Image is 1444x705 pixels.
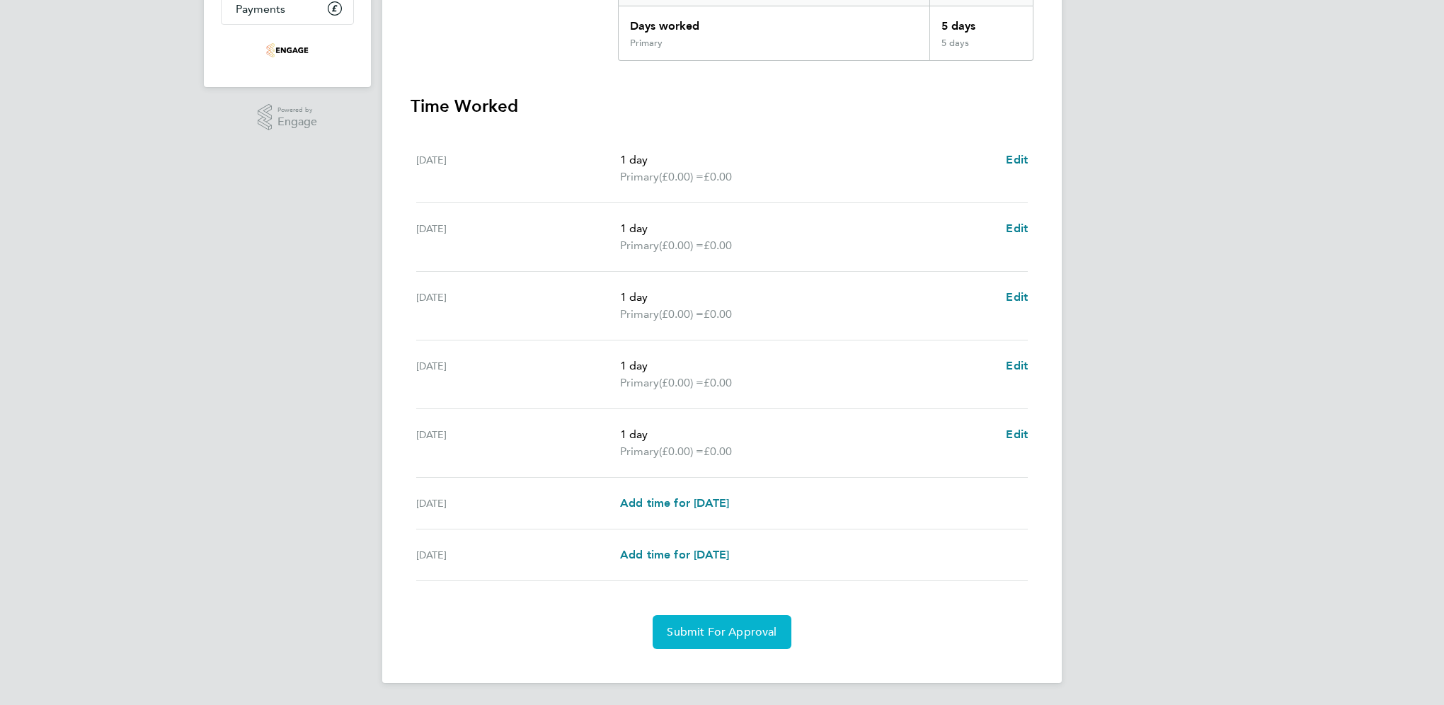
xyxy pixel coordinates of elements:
[667,625,777,639] span: Submit For Approval
[620,548,729,561] span: Add time for [DATE]
[620,426,995,443] p: 1 day
[653,615,791,649] button: Submit For Approval
[630,38,663,49] div: Primary
[258,104,318,131] a: Powered byEngage
[620,443,659,460] span: Primary
[620,237,659,254] span: Primary
[659,445,704,458] span: (£0.00) =
[416,357,620,391] div: [DATE]
[1006,290,1028,304] span: Edit
[620,496,729,510] span: Add time for [DATE]
[704,376,732,389] span: £0.00
[1006,359,1028,372] span: Edit
[620,546,729,563] a: Add time for [DATE]
[620,357,995,374] p: 1 day
[416,220,620,254] div: [DATE]
[659,376,704,389] span: (£0.00) =
[266,39,309,62] img: hedgerway-logo-retina.png
[704,239,732,252] span: £0.00
[620,168,659,185] span: Primary
[659,239,704,252] span: (£0.00) =
[704,170,732,183] span: £0.00
[704,445,732,458] span: £0.00
[277,104,317,116] span: Powered by
[1006,289,1028,306] a: Edit
[659,170,704,183] span: (£0.00) =
[277,116,317,128] span: Engage
[929,38,1033,60] div: 5 days
[411,95,1033,117] h3: Time Worked
[416,289,620,323] div: [DATE]
[620,220,995,237] p: 1 day
[620,374,659,391] span: Primary
[1006,222,1028,235] span: Edit
[1006,357,1028,374] a: Edit
[620,306,659,323] span: Primary
[659,307,704,321] span: (£0.00) =
[619,6,929,38] div: Days worked
[929,6,1033,38] div: 5 days
[416,546,620,563] div: [DATE]
[221,39,354,62] a: Go to home page
[1006,426,1028,443] a: Edit
[1006,153,1028,166] span: Edit
[620,495,729,512] a: Add time for [DATE]
[704,307,732,321] span: £0.00
[620,289,995,306] p: 1 day
[1006,151,1028,168] a: Edit
[620,151,995,168] p: 1 day
[416,495,620,512] div: [DATE]
[416,151,620,185] div: [DATE]
[236,2,285,16] span: Payments
[416,426,620,460] div: [DATE]
[1006,220,1028,237] a: Edit
[1006,428,1028,441] span: Edit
